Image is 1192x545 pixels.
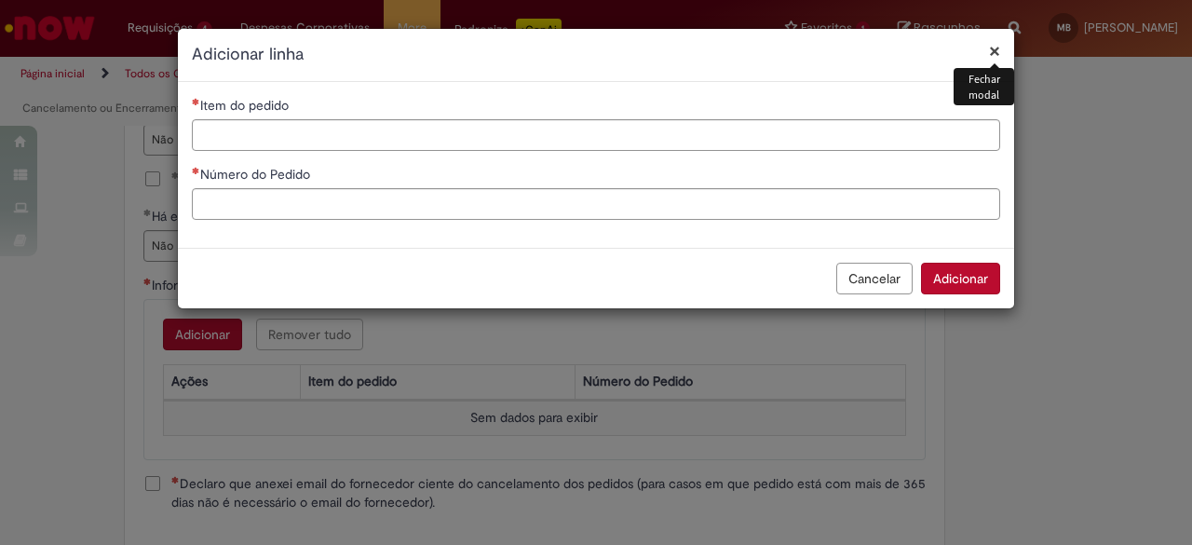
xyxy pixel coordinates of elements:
button: Cancelar [836,263,913,294]
input: Número do Pedido [192,188,1000,220]
span: Item do pedido [200,97,292,114]
h2: Adicionar linha [192,43,1000,67]
div: Fechar modal [954,68,1014,105]
button: Fechar modal [989,41,1000,61]
span: Necessários [192,167,200,174]
span: Número do Pedido [200,166,314,183]
button: Adicionar [921,263,1000,294]
span: Necessários [192,98,200,105]
input: Item do pedido [192,119,1000,151]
